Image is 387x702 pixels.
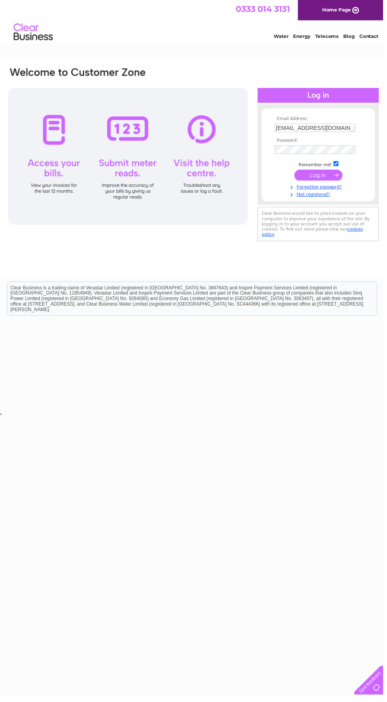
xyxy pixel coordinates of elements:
[347,34,358,39] a: Blog
[265,229,366,239] a: cookies policy
[238,4,293,14] a: 0333 014 3131
[297,171,346,182] input: Submit
[278,184,367,192] a: Forgotten password?
[276,139,367,145] th: Password:
[276,117,367,123] th: Email Address:
[363,34,382,39] a: Contact
[13,21,54,45] img: logo.png
[276,161,367,169] td: Remember me?
[276,34,291,39] a: Water
[278,192,367,199] a: Not registered?
[8,4,381,38] div: Clear Business is a trading name of Verastar Limited (registered in [GEOGRAPHIC_DATA] No. 3667643...
[318,34,342,39] a: Telecoms
[296,34,314,39] a: Energy
[260,209,383,243] div: Clear Business would like to place cookies on your computer to improve your experience of the sit...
